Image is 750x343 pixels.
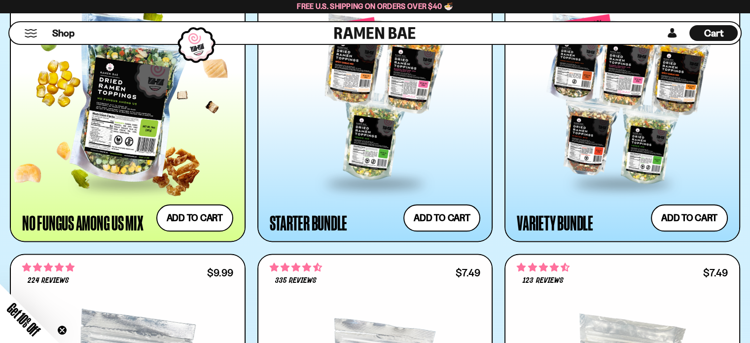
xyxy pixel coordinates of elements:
span: Free U.S. Shipping on Orders over $40 🍜 [297,1,453,11]
span: Get 10% Off [4,300,43,339]
div: $7.49 [456,268,480,277]
span: Cart [704,27,723,39]
div: $7.49 [703,268,728,277]
span: 224 reviews [28,277,69,285]
span: Shop [52,27,74,40]
button: Add to cart [403,204,480,231]
div: No Fungus Among Us Mix [22,214,143,231]
span: 4.69 stars [517,261,569,274]
div: Variety Bundle [517,214,593,231]
a: Cart [689,22,738,44]
div: $9.99 [207,268,233,277]
button: Mobile Menu Trigger [24,29,37,38]
a: Shop [52,25,74,41]
span: 123 reviews [523,277,563,285]
button: Add to cart [156,204,233,231]
button: Close teaser [57,325,67,335]
button: Add to cart [651,204,728,231]
div: Starter Bundle [270,214,348,231]
span: 4.76 stars [22,261,74,274]
span: 335 reviews [275,277,317,285]
span: 4.53 stars [270,261,322,274]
